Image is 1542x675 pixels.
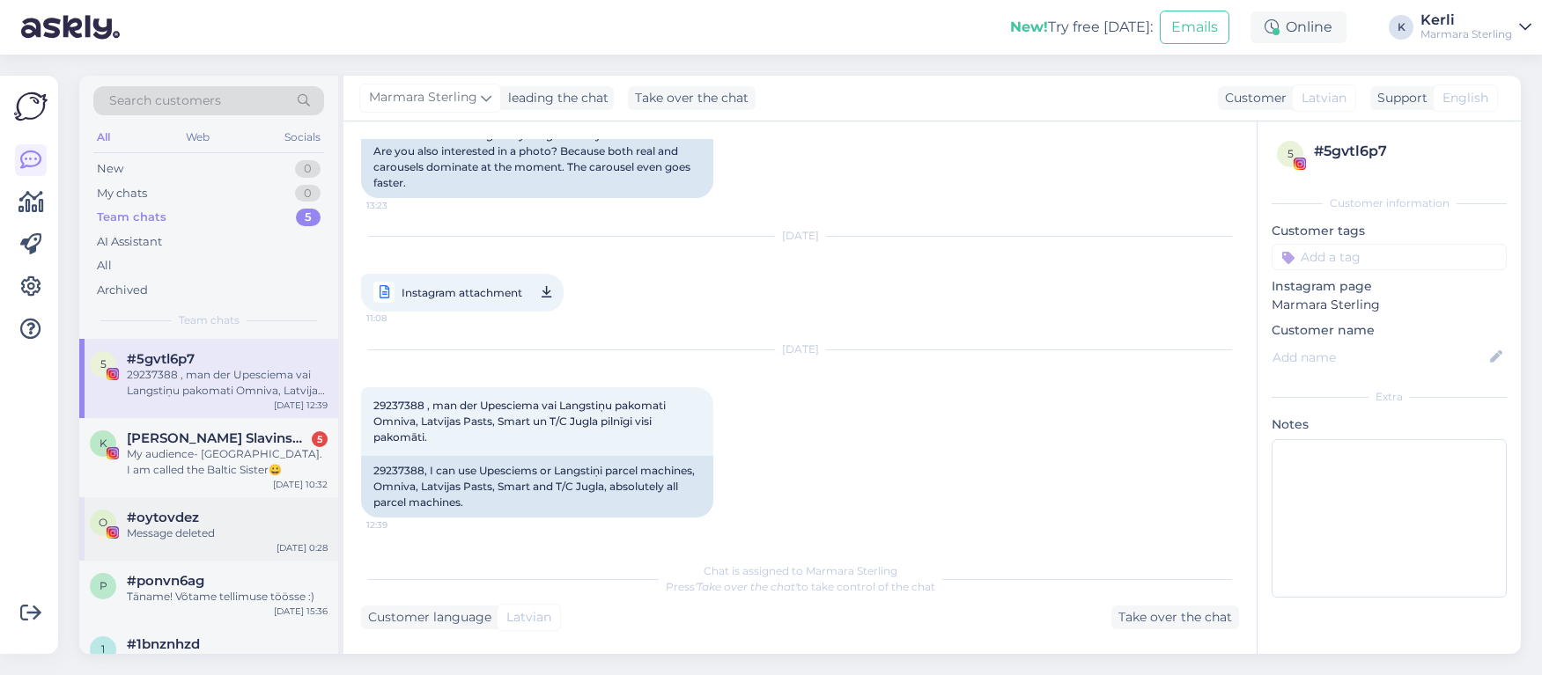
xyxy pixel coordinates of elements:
div: [DATE] 12:39 [274,399,328,412]
span: 1 [101,642,105,656]
div: Support [1370,89,1428,107]
div: All [97,257,112,275]
div: Take over the chat [628,86,756,110]
span: 5 [1287,147,1294,160]
div: 5 [312,431,328,447]
span: Instagram attachment [402,282,522,304]
div: [DATE] 10:32 [273,478,328,491]
div: Marmara Sterling [1420,27,1512,41]
input: Add name [1273,348,1487,367]
div: # 5gvtl6p7 [1314,141,1501,162]
span: Latvian [1302,89,1346,107]
span: #1bnznhzd [127,636,200,652]
i: 'Take over the chat' [695,580,797,593]
div: 0 [295,185,321,202]
div: 5 [296,209,321,226]
span: 5 [100,357,107,371]
div: Team chats [97,209,166,226]
span: Press to take control of the chat [666,580,935,593]
div: All [93,126,114,149]
span: p [100,579,107,592]
p: Customer name [1272,321,1507,340]
div: Message deleted [127,525,328,541]
div: Try free [DATE]: [1010,17,1153,38]
span: Chat is assigned to Marmara Sterling [704,564,897,577]
p: Instagram page [1272,277,1507,296]
span: 13:23 [366,199,432,212]
b: New! [1010,18,1048,35]
div: AI Assistant [97,233,162,251]
p: Notes [1272,415,1507,434]
span: Latvian [506,608,551,627]
div: K [1389,15,1413,40]
div: Take over the chat [1111,605,1239,629]
span: Search customers [109,92,221,110]
p: Customer tags [1272,222,1507,240]
span: 11:08 [366,307,432,329]
button: Emails [1160,11,1229,44]
div: 0 [295,160,321,178]
div: My audience- [GEOGRAPHIC_DATA]. I am called the Baltic Sister😀 [127,446,328,478]
span: Karolina Kriukelytė Slavinskienė [127,430,310,446]
div: Online [1251,11,1346,43]
div: aciu, laukiu [127,652,328,668]
span: English [1442,89,1488,107]
div: [DATE] 15:36 [274,605,328,618]
a: KerliMarmara Sterling [1420,13,1531,41]
span: #oytovdez [127,510,199,525]
span: K [100,437,107,450]
div: Extra [1272,389,1507,405]
div: Web [182,126,213,149]
div: Great, I'm all for this format and I understand very well that paying for a pig in a poke is madn... [361,89,713,198]
p: Marmara Sterling [1272,296,1507,314]
div: My chats [97,185,147,202]
span: 12:39 [366,518,432,532]
div: [DATE] [361,228,1239,244]
div: Customer language [361,608,491,627]
div: Archived [97,282,148,299]
div: Täname! Võtame tellimuse töösse :) [127,589,328,605]
div: 29237388 , man der Upesciema vai Langstiņu pakomati Omniva, Latvijas Pasts, Smart un T/C Jugla pi... [127,367,328,399]
span: 29237388 , man der Upesciema vai Langstiņu pakomati Omniva, Latvijas Pasts, Smart un T/C Jugla pi... [373,399,668,444]
span: Marmara Sterling [369,88,477,107]
input: Add a tag [1272,244,1507,270]
span: #5gvtl6p7 [127,351,195,367]
span: o [99,516,107,529]
img: Askly Logo [14,90,48,123]
span: #ponvn6ag [127,573,204,589]
div: Customer information [1272,195,1507,211]
a: Instagram attachment11:08 [361,274,564,312]
div: leading the chat [501,89,609,107]
div: Customer [1218,89,1287,107]
span: Team chats [179,312,240,328]
div: [DATE] 0:28 [277,541,328,554]
div: [DATE] [361,341,1239,357]
div: 29237388, I can use Upesciems or Langstiņi parcel machines, Omniva, Latvijas Pasts, Smart and T/C... [361,456,713,517]
div: New [97,160,123,178]
div: Socials [281,126,324,149]
div: Kerli [1420,13,1512,27]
